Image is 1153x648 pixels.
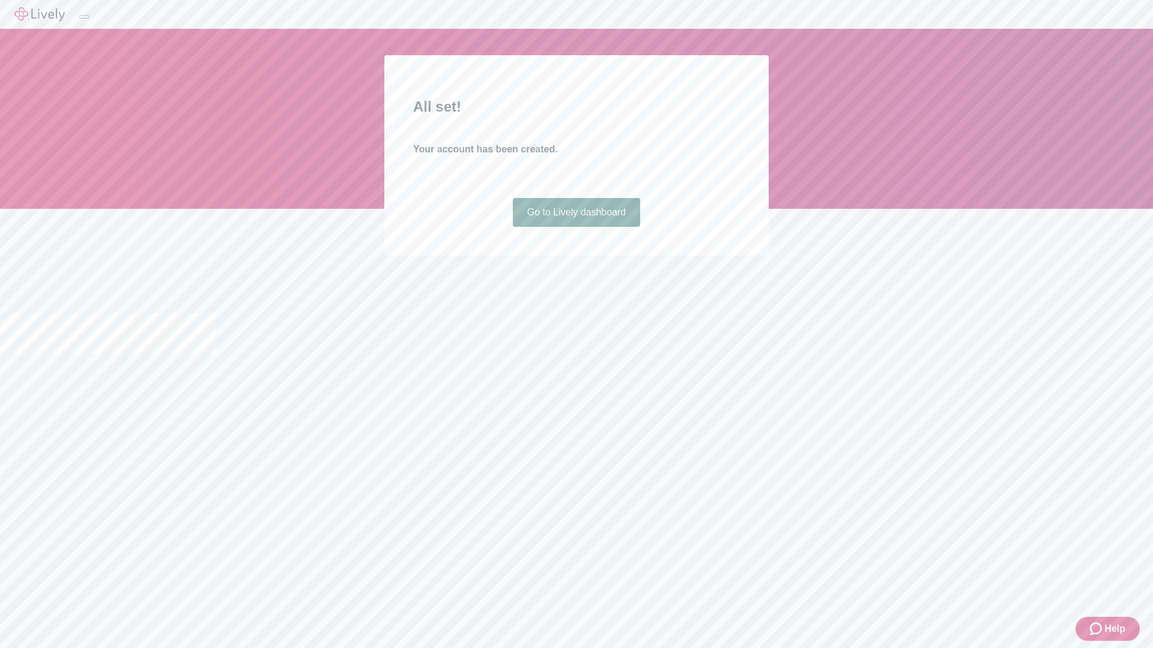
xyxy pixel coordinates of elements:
[513,198,641,227] a: Go to Lively dashboard
[1104,622,1125,636] span: Help
[79,15,89,19] button: Log out
[1090,622,1104,636] svg: Zendesk support icon
[413,96,740,118] h2: All set!
[1076,617,1140,641] button: Zendesk support iconHelp
[14,7,65,22] img: Lively
[413,142,740,157] h4: Your account has been created.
